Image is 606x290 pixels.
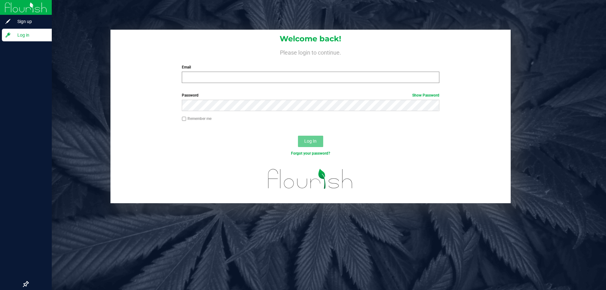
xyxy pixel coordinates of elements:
h1: Welcome back! [110,35,511,43]
button: Log In [298,136,323,147]
inline-svg: Log in [5,32,11,38]
span: Password [182,93,199,98]
inline-svg: Sign up [5,18,11,25]
input: Remember me [182,117,186,121]
span: Log in [11,31,49,39]
a: Show Password [412,93,439,98]
a: Forgot your password? [291,151,330,156]
img: flourish_logo.svg [260,163,360,195]
label: Remember me [182,116,211,121]
span: Log In [304,139,317,144]
span: Sign up [11,18,49,25]
label: Email [182,64,439,70]
h4: Please login to continue. [110,48,511,56]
